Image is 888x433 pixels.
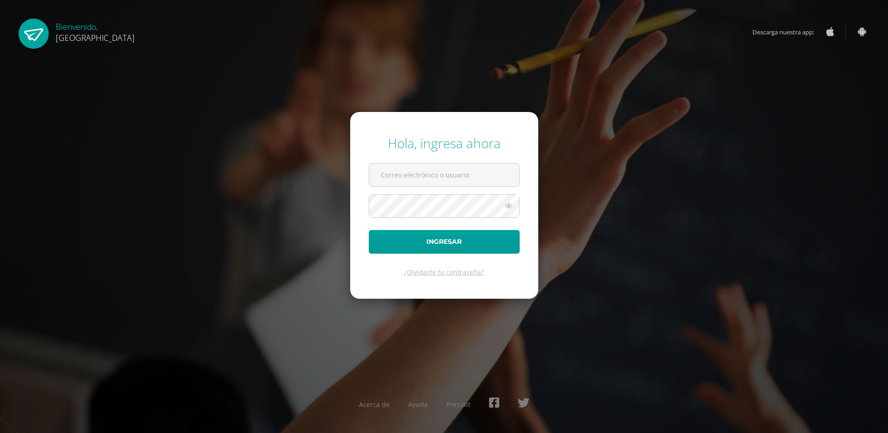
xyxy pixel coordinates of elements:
[752,23,823,41] span: Descarga nuestra app:
[56,19,135,43] div: Bienvenido,
[369,230,520,254] button: Ingresar
[408,400,428,409] a: Ayuda
[369,164,519,186] input: Correo electrónico o usuario
[446,400,470,409] a: Presskit
[369,134,520,152] div: Hola, ingresa ahora
[359,400,390,409] a: Acerca de
[404,268,484,276] a: ¿Olvidaste tu contraseña?
[56,32,135,43] span: [GEOGRAPHIC_DATA]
